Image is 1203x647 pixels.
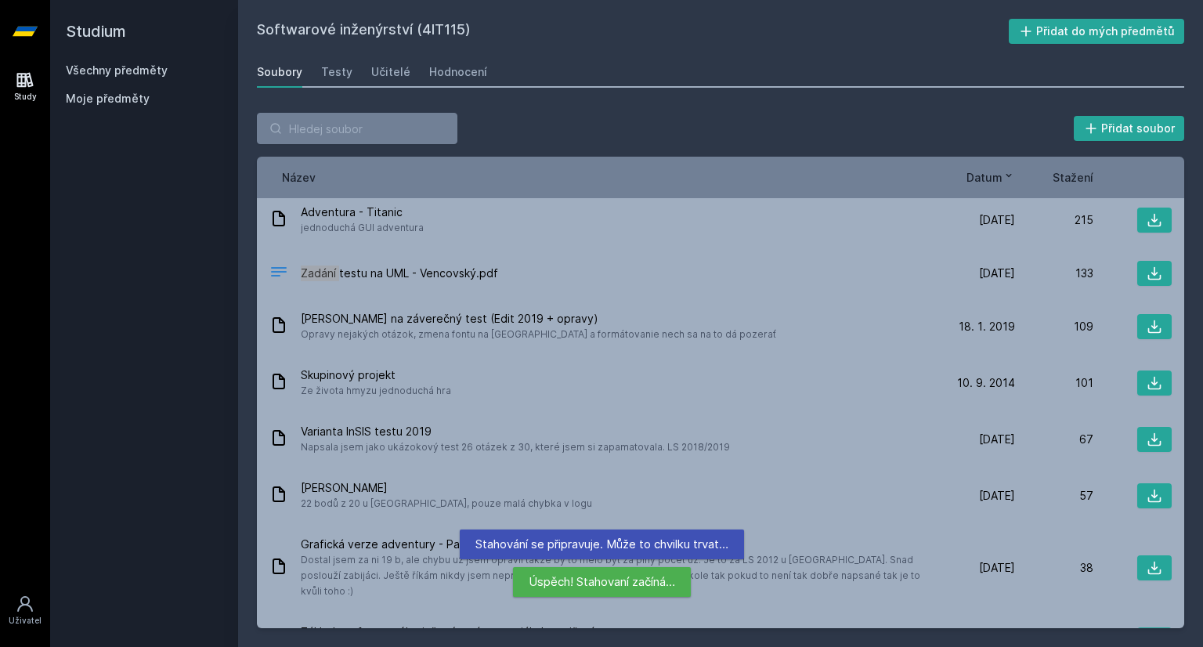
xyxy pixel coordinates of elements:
[301,496,592,511] span: 22 bodů z 20 u [GEOGRAPHIC_DATA], pouze malá chybka v logu
[14,91,37,103] div: Study
[957,375,1015,391] span: 10. 9. 2014
[301,204,424,220] span: Adventura - Titanic
[979,560,1015,576] span: [DATE]
[257,19,1009,44] h2: Softwarové inženýrství (4IT115)
[1015,212,1093,228] div: 215
[1015,319,1093,334] div: 109
[1015,560,1093,576] div: 38
[460,530,744,559] div: Stahování se připravuje. Může to chvilku trvat…
[513,567,691,597] div: Úspěch! Stahovaní začíná…
[1053,169,1093,186] button: Stažení
[269,262,288,285] div: PDF
[301,624,594,640] span: Základy softwarového inženýrství - materiály ke cvičení
[301,367,451,383] span: Skupinový projekt
[257,113,457,144] input: Hledej soubor
[1009,19,1185,44] button: Přidat do mých předmětů
[257,56,302,88] a: Soubory
[1074,116,1185,141] button: Přidat soubor
[301,439,730,455] span: Napsala jsem jako ukázokový test 26 otázek z 30, které jsem si zapamatovala. LS 2018/2019
[321,56,352,88] a: Testy
[301,537,930,552] span: Grafická verze adventury - Pavlíček
[301,480,592,496] span: [PERSON_NAME]
[66,63,168,77] a: Všechny předměty
[301,327,776,342] span: Opravy nejakých otázok, zmena fontu na [GEOGRAPHIC_DATA] a formátovanie nech sa na to dá pozerať
[282,169,316,186] button: Název
[301,424,730,439] span: Varianta InSIS testu 2019
[321,64,352,80] div: Testy
[301,552,930,599] span: Dostal jsem za ni 19 b, ale chybu uz jsem opravil takže by to mělo být za plný počet už. Je to za...
[257,64,302,80] div: Soubory
[301,311,776,327] span: [PERSON_NAME] na záverečný test (Edit 2019 + opravy)
[3,63,47,110] a: Study
[979,212,1015,228] span: [DATE]
[979,266,1015,281] span: [DATE]
[3,587,47,634] a: Uživatel
[371,56,410,88] a: Učitelé
[979,432,1015,447] span: [DATE]
[1015,266,1093,281] div: 133
[966,169,1002,186] span: Datum
[429,64,487,80] div: Hodnocení
[429,56,487,88] a: Hodnocení
[966,169,1015,186] button: Datum
[1015,432,1093,447] div: 67
[66,91,150,107] span: Moje předměty
[301,266,498,281] span: Zadání testu na UML - Vencovský.pdf
[959,319,1015,334] span: 18. 1. 2019
[979,488,1015,504] span: [DATE]
[9,615,42,627] div: Uživatel
[371,64,410,80] div: Učitelé
[1015,375,1093,391] div: 101
[1015,488,1093,504] div: 57
[301,383,451,399] span: Ze života hmyzu jednoduchá hra
[301,220,424,236] span: jednoduchá GUI adventura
